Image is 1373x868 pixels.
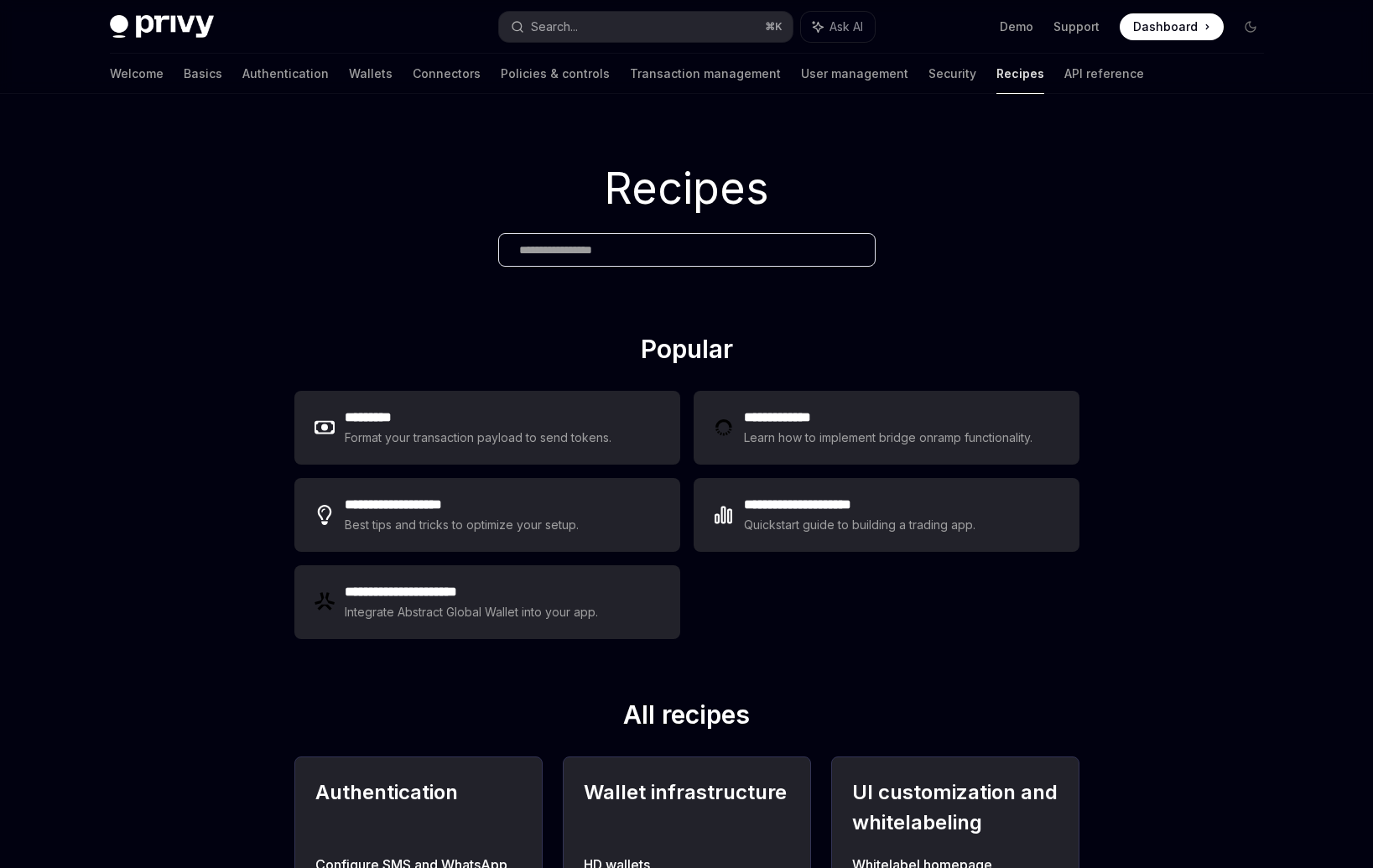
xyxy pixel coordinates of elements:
a: Transaction management [630,54,781,94]
div: Integrate Abstract Global Wallet into your app. [345,602,598,622]
a: Dashboard [1120,13,1224,40]
img: dark logo [110,15,214,39]
a: User management [801,54,908,94]
a: Authentication [242,54,329,94]
h2: UI customization and whitelabeling [852,777,1058,838]
h2: Popular [294,334,1079,371]
h2: Authentication [315,777,522,838]
a: Basics [184,54,222,94]
span: Ask AI [830,18,863,35]
button: Search...⌘K [499,12,793,42]
div: Learn how to implement bridge onramp functionality. [744,428,1032,448]
a: Support [1053,18,1100,35]
a: Connectors [413,54,481,94]
a: Security [928,54,976,94]
span: ⌘ K [765,20,783,34]
h2: Wallet infrastructure [584,777,790,838]
div: Format your transaction payload to send tokens. [345,428,611,448]
button: Ask AI [801,12,875,42]
a: Policies & controls [501,54,610,94]
a: Welcome [110,54,164,94]
div: Search... [531,17,578,37]
span: Dashboard [1133,18,1198,35]
div: Quickstart guide to building a trading app. [744,515,975,535]
a: **** **** ***Learn how to implement bridge onramp functionality. [694,391,1079,465]
a: **** ****Format your transaction payload to send tokens. [294,391,680,465]
h2: All recipes [294,699,1079,736]
button: Toggle dark mode [1237,13,1264,40]
a: API reference [1064,54,1144,94]
a: Wallets [349,54,393,94]
a: Demo [1000,18,1033,35]
div: Best tips and tricks to optimize your setup. [345,515,579,535]
a: Recipes [996,54,1044,94]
